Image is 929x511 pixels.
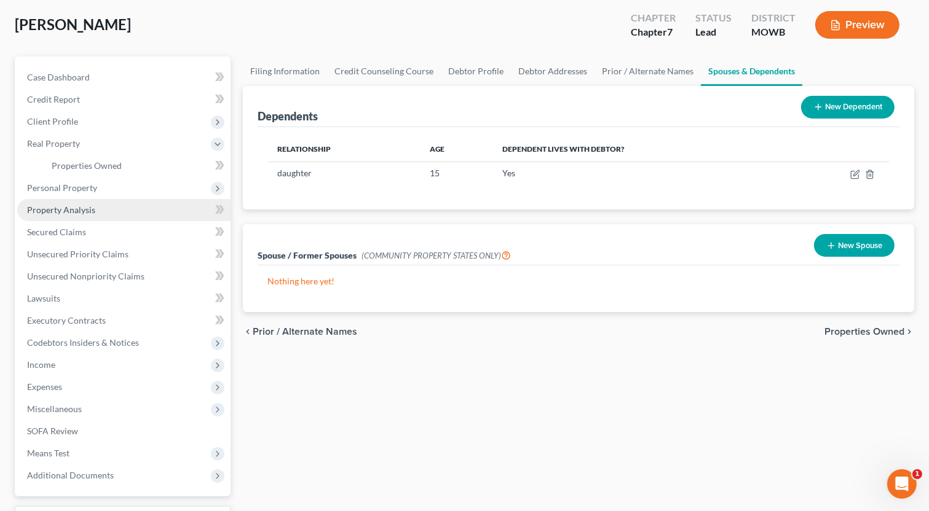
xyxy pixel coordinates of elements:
[887,469,917,499] iframe: Intercom live chat
[27,205,95,215] span: Property Analysis
[751,25,796,39] div: MOWB
[27,337,139,348] span: Codebtors Insiders & Notices
[27,249,128,259] span: Unsecured Priority Claims
[27,426,78,436] span: SOFA Review
[27,359,55,370] span: Income
[631,25,676,39] div: Chapter
[27,448,69,458] span: Means Test
[52,160,122,171] span: Properties Owned
[27,182,97,193] span: Personal Property
[17,221,231,243] a: Secured Claims
[27,404,82,414] span: Miscellaneous
[27,94,80,104] span: Credit Report
[695,25,732,39] div: Lead
[17,310,231,332] a: Executory Contracts
[243,57,327,86] a: Filing Information
[27,381,62,392] span: Expenses
[631,11,676,25] div: Chapter
[751,11,796,25] div: District
[511,57,595,86] a: Debtor Addresses
[814,234,895,257] button: New Spouse
[267,275,890,287] p: Nothing here yet!
[15,15,131,33] span: [PERSON_NAME]
[17,199,231,221] a: Property Analysis
[253,327,357,337] span: Prior / Alternate Names
[27,470,114,480] span: Additional Documents
[695,11,732,25] div: Status
[815,11,899,39] button: Preview
[667,26,673,37] span: 7
[243,327,357,337] button: chevron_left Prior / Alternate Names
[267,137,420,162] th: Relationship
[420,162,493,185] td: 15
[824,327,914,337] button: Properties Owned chevron_right
[258,109,318,123] div: Dependents
[327,57,441,86] a: Credit Counseling Course
[17,265,231,287] a: Unsecured Nonpriority Claims
[912,469,922,479] span: 1
[243,327,253,337] i: chevron_left
[595,57,701,86] a: Prior / Alternate Names
[801,96,895,119] button: New Dependent
[27,293,60,303] span: Lawsuits
[17,287,231,310] a: Lawsuits
[42,155,231,177] a: Properties Owned
[492,137,787,162] th: Dependent lives with debtor?
[27,72,90,82] span: Case Dashboard
[267,162,420,185] td: daughter
[904,327,914,337] i: chevron_right
[362,251,511,260] span: (COMMUNITY PROPERTY STATES ONLY)
[27,116,78,127] span: Client Profile
[441,57,511,86] a: Debtor Profile
[17,66,231,88] a: Case Dashboard
[27,315,106,326] span: Executory Contracts
[824,327,904,337] span: Properties Owned
[17,243,231,265] a: Unsecured Priority Claims
[27,138,80,149] span: Real Property
[17,88,231,111] a: Credit Report
[27,227,86,237] span: Secured Claims
[17,420,231,442] a: SOFA Review
[27,271,144,281] span: Unsecured Nonpriority Claims
[258,250,357,260] span: Spouse / Former Spouses
[420,137,493,162] th: Age
[492,162,787,185] td: Yes
[701,57,802,86] a: Spouses & Dependents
